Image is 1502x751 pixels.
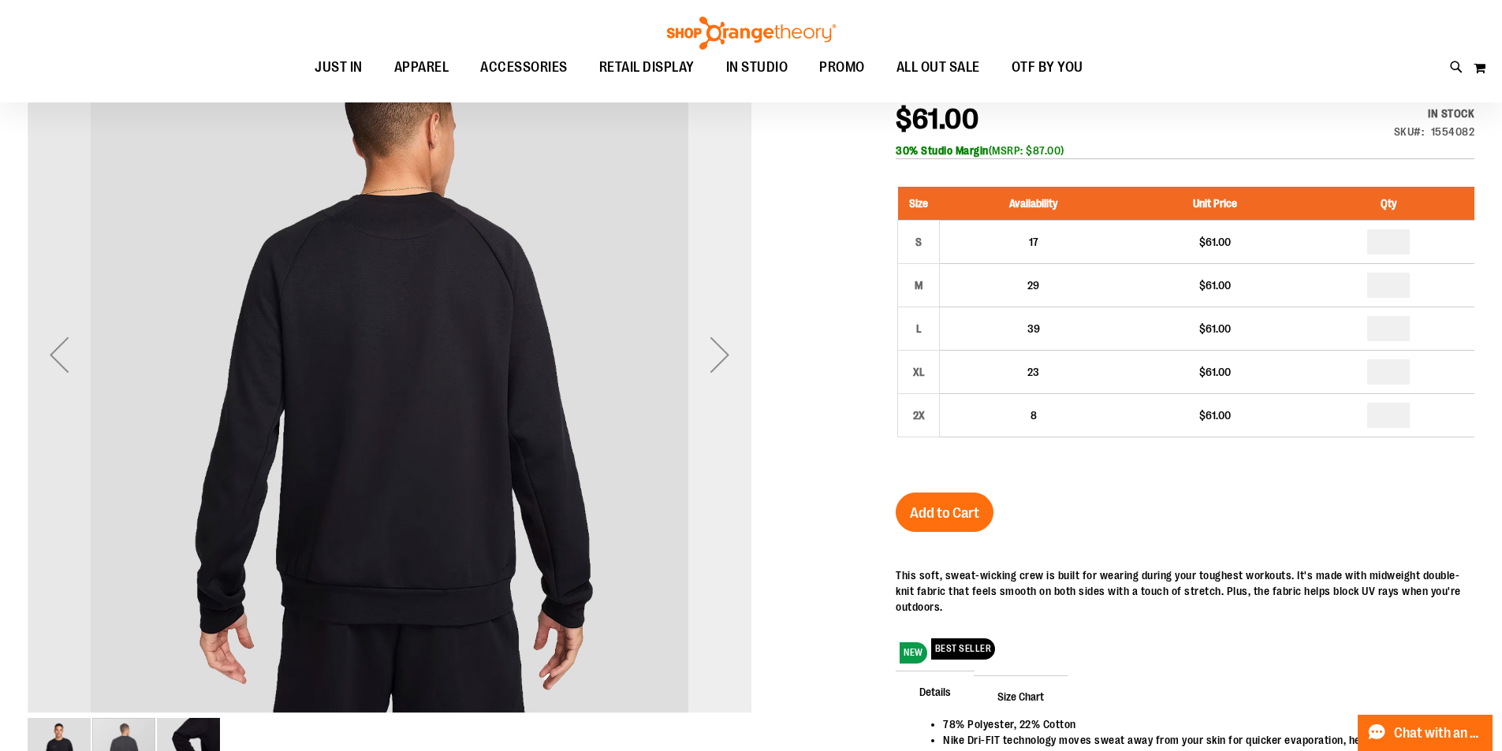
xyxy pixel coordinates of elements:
span: APPAREL [394,50,449,85]
div: L [907,317,930,340]
div: $61.00 [1135,321,1295,336]
span: RETAIL DISPLAY [599,50,695,85]
th: Qty [1303,187,1474,221]
div: 1554082 [1431,124,1475,139]
b: 30% Studio Margin [896,144,989,157]
span: PROMO [819,50,865,85]
img: Shop Orangetheory [665,17,838,50]
button: Add to Cart [896,493,993,532]
div: $61.00 [1135,277,1295,293]
strong: SKU [1394,125,1425,138]
div: XL [907,360,930,384]
span: $61.00 [896,103,978,136]
span: Add to Cart [910,504,979,522]
th: Size [898,187,940,221]
span: 23 [1027,366,1039,378]
th: Availability [940,187,1127,221]
span: IN STUDIO [726,50,788,85]
div: S [907,230,930,254]
span: Chat with an Expert [1394,726,1483,741]
div: This soft, sweat-wicking crew is built for wearing during your toughest workouts. It's made with ... [896,567,1474,615]
div: 2X [907,403,930,427]
div: $61.00 [1135,364,1295,380]
span: BEST SELLER [931,638,996,660]
span: ALL OUT SALE [896,50,980,85]
div: $61.00 [1135,234,1295,250]
div: $61.00 [1135,407,1295,423]
div: (MSRP: $87.00) [896,143,1474,158]
span: Details [896,671,975,712]
div: Availability [1394,106,1475,121]
span: Size Chart [974,675,1068,716]
span: 8 [1031,409,1037,422]
div: M [907,273,930,297]
span: 39 [1027,322,1040,335]
span: OTF BY YOU [1012,50,1083,85]
li: 78% Polyester, 22% Cotton [943,716,1459,732]
span: 29 [1027,279,1039,292]
span: ACCESSORIES [480,50,568,85]
th: Unit Price [1127,187,1303,221]
span: JUST IN [315,50,363,85]
button: Chat with an Expert [1358,715,1493,751]
div: In stock [1394,106,1475,121]
span: 17 [1029,236,1038,248]
span: NEW [900,642,927,664]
